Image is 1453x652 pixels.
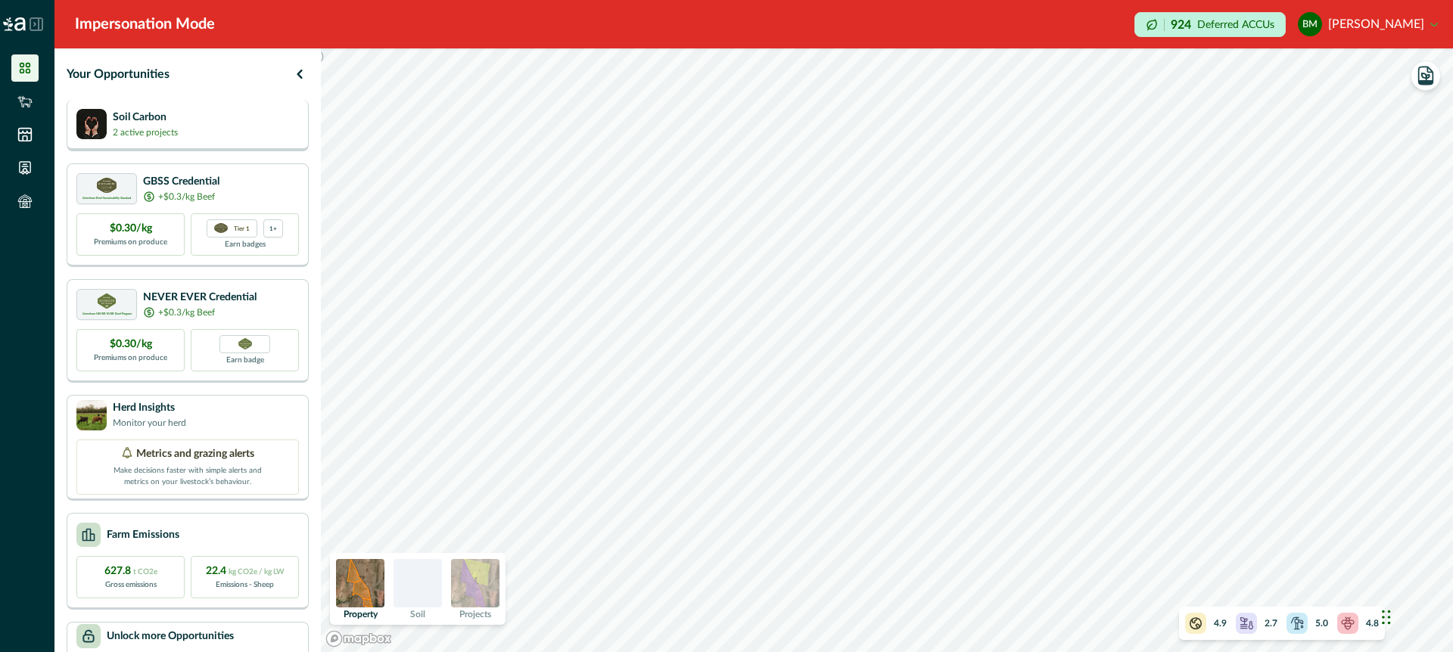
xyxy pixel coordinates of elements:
p: 2 active projects [113,126,178,139]
p: Herd Insights [113,400,186,416]
p: +$0.3/kg Beef [158,306,215,319]
p: Your Opportunities [67,65,170,83]
p: Monitor your herd [113,416,186,430]
img: property preview [336,559,384,607]
img: certification logo [214,223,228,234]
div: Impersonation Mode [75,13,215,36]
p: 4.8 [1366,616,1379,630]
span: t CO2e [133,568,157,576]
iframe: Chat Widget [1377,579,1453,652]
p: Greenham NEVER EVER Beef Program [82,312,132,315]
p: Greenham Beef Sustainability Standard [82,197,131,200]
img: certification logo [98,293,117,309]
p: Property [344,610,378,619]
div: more credentials avaialble [263,219,283,238]
button: bill marriott[PERSON_NAME] [1298,6,1438,42]
div: Drag [1382,595,1391,640]
p: Emissions - Sheep [216,579,274,591]
p: Premiums on produce [94,237,167,248]
p: $0.30/kg [110,221,152,237]
p: Gross emissions [105,579,157,591]
img: Logo [3,17,26,31]
p: GBSS Credential [143,174,219,190]
p: 2.7 [1265,616,1277,630]
p: Unlock more Opportunities [107,629,234,644]
p: Earn badge [226,353,264,366]
p: 627.8 [104,564,157,579]
p: Earn badges [225,238,266,250]
p: Farm Emissions [107,527,179,543]
p: 4.9 [1214,616,1227,630]
a: Mapbox logo [325,630,392,647]
img: projects preview [451,559,499,607]
img: certification logo [97,178,117,193]
p: Metrics and grazing alerts [136,446,254,462]
span: kg CO2e / kg LW [229,568,285,576]
p: 5.0 [1315,616,1328,630]
p: Soil Carbon [113,110,178,126]
p: Tier 1 [234,223,250,233]
img: Greenham NEVER EVER certification badge [238,338,252,349]
p: Projects [459,610,491,619]
p: $0.30/kg [110,337,152,352]
p: 924 [1171,19,1191,31]
p: Deferred ACCUs [1197,19,1274,30]
p: NEVER EVER Credential [143,290,257,306]
p: +$0.3/kg Beef [158,190,215,203]
p: Soil [410,610,425,619]
p: 1+ [269,223,277,233]
p: Make decisions faster with simple alerts and metrics on your livestock’s behaviour. [112,462,263,488]
p: 22.4 [206,564,285,579]
p: Premiums on produce [94,352,167,364]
